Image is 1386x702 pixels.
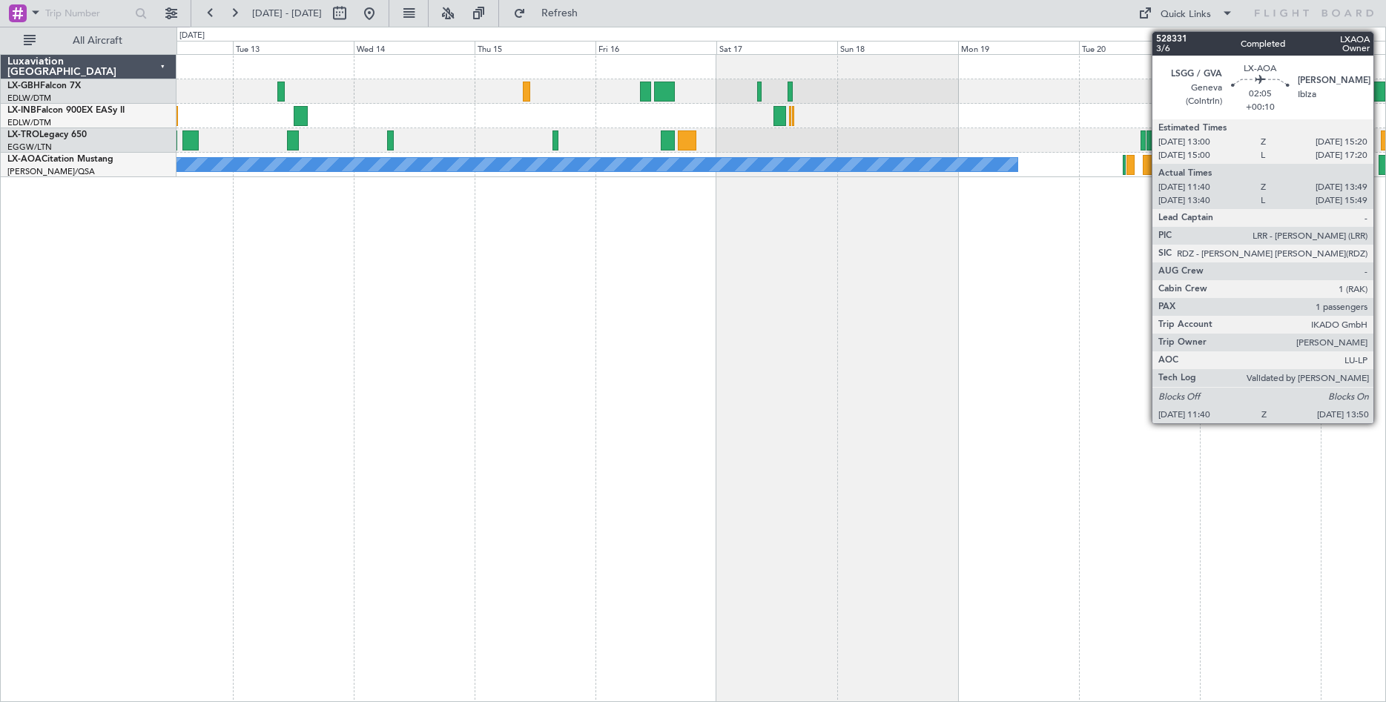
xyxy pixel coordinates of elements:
div: Sun 18 [837,41,958,54]
span: LX-INB [7,106,36,115]
div: Tue 13 [233,41,354,54]
div: Quick Links [1161,7,1211,22]
div: [DATE] [179,30,205,42]
span: LX-AOA [7,155,42,164]
button: All Aircraft [16,29,161,53]
div: Wed 14 [354,41,475,54]
div: Wed 21 [1200,41,1321,54]
span: Refresh [529,8,591,19]
a: LX-GBHFalcon 7X [7,82,81,90]
span: LX-TRO [7,130,39,139]
span: [DATE] - [DATE] [252,7,322,20]
div: Mon 19 [958,41,1079,54]
a: LX-INBFalcon 900EX EASy II [7,106,125,115]
div: Tue 20 [1079,41,1200,54]
button: Refresh [506,1,595,25]
span: All Aircraft [39,36,156,46]
div: Fri 16 [595,41,716,54]
a: EDLW/DTM [7,93,51,104]
input: Trip Number [45,2,131,24]
button: Quick Links [1131,1,1241,25]
div: Thu 15 [475,41,595,54]
div: Sat 17 [716,41,837,54]
a: EGGW/LTN [7,142,52,153]
span: LX-GBH [7,82,40,90]
a: EDLW/DTM [7,117,51,128]
a: [PERSON_NAME]/QSA [7,166,95,177]
a: LX-AOACitation Mustang [7,155,113,164]
a: LX-TROLegacy 650 [7,130,87,139]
